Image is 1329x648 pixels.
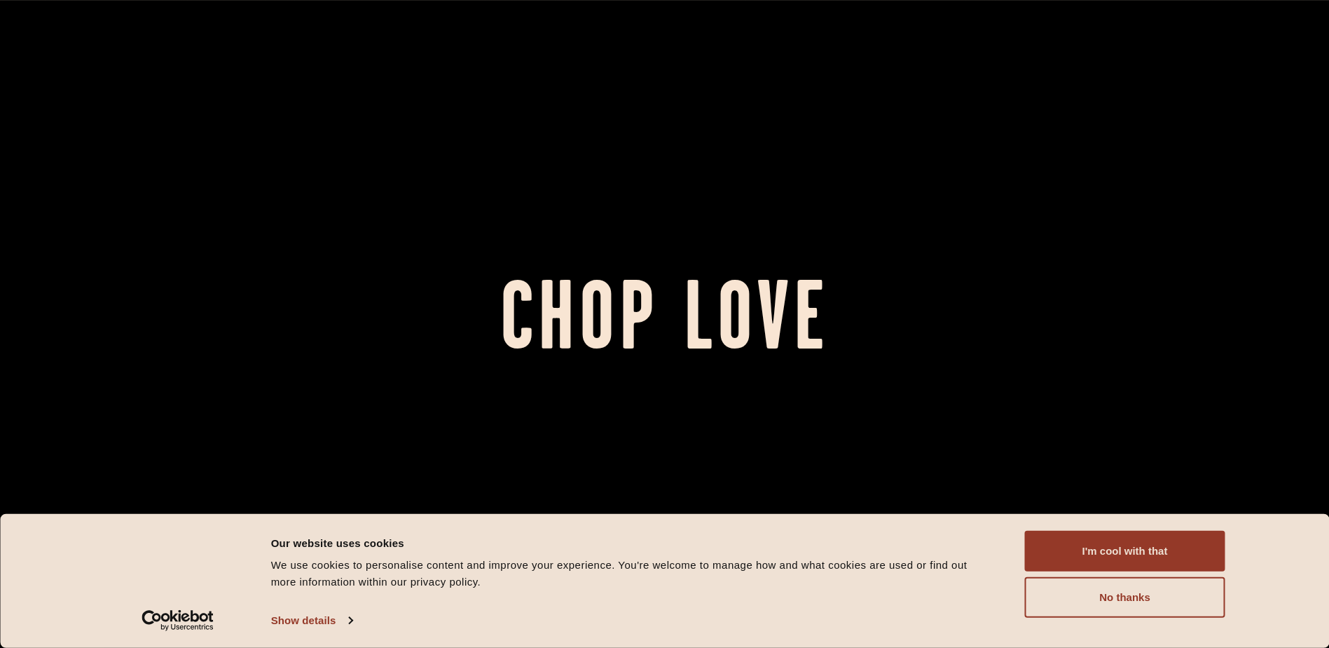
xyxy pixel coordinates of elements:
[271,610,352,631] a: Show details
[1025,531,1225,572] button: I'm cool with that
[1025,577,1225,618] button: No thanks
[271,534,993,551] div: Our website uses cookies
[116,610,239,631] a: Usercentrics Cookiebot - opens in a new window
[271,557,993,590] div: We use cookies to personalise content and improve your experience. You're welcome to manage how a...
